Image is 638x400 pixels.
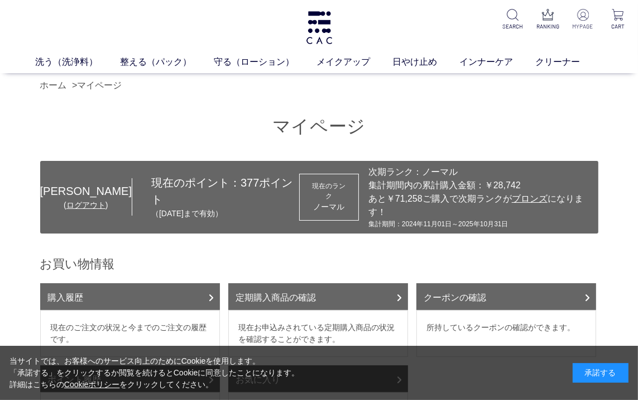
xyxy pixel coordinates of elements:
[305,11,334,44] img: logo
[72,79,124,92] li: >
[368,192,593,219] div: あと￥71,258ご購入で次期ランクが になります！
[121,55,214,69] a: 整える（パック）
[607,9,629,31] a: CART
[501,22,524,31] p: SEARCH
[416,283,596,310] a: クーポンの確認
[460,55,536,69] a: インナーケア
[393,55,460,69] a: 日やけ止め
[368,219,593,229] div: 集計期間：2024年11月01日～2025年10月31日
[9,355,300,391] div: 当サイトでは、お客様へのサービス向上のためにCookieを使用します。 「承諾する」をクリックするか閲覧を続けるとCookieに同意したことになります。 詳細はこちらの をクリックしてください。
[512,194,548,203] span: ブロンズ
[66,201,105,209] a: ログアウト
[40,183,132,199] div: [PERSON_NAME]
[40,115,598,139] h1: マイページ
[40,256,598,272] h2: お買い物情報
[536,22,559,31] p: RANKING
[77,80,122,90] a: マイページ
[536,55,603,69] a: クリーナー
[214,55,317,69] a: 守る（ローション）
[228,283,408,310] a: 定期購入商品の確認
[317,55,393,69] a: メイクアップ
[241,177,259,189] span: 377
[310,181,348,201] dt: 現在のランク
[501,9,524,31] a: SEARCH
[607,22,629,31] p: CART
[228,310,408,357] dd: 現在お申込みされている定期購入商品の状況を確認することができます。
[36,55,121,69] a: 洗う（洗浄料）
[572,22,594,31] p: MYPAGE
[40,283,220,310] a: 購入履歴
[572,9,594,31] a: MYPAGE
[368,165,593,179] div: 次期ランク：ノーマル
[40,310,220,357] dd: 現在のご注文の状況と今までのご注文の履歴です。
[368,179,593,192] div: 集計期間内の累計購入金額：￥28,742
[40,80,67,90] a: ホーム
[416,310,596,357] dd: 所持しているクーポンの確認ができます。
[151,208,299,220] p: （[DATE]まで有効）
[132,174,299,220] div: 現在のポイント： ポイント
[573,363,629,383] div: 承諾する
[40,199,132,211] div: ( )
[310,201,348,213] div: ノーマル
[536,9,559,31] a: RANKING
[64,380,120,389] a: Cookieポリシー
